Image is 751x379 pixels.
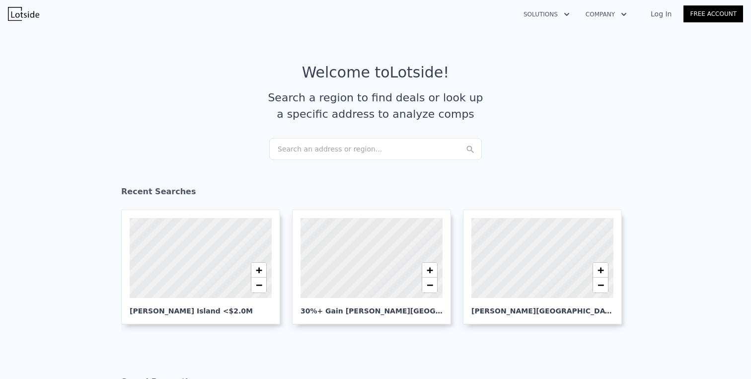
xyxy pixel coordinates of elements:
div: Recent Searches [121,178,630,210]
div: [PERSON_NAME] Island <$2.0M [130,298,272,316]
a: Zoom in [422,263,437,278]
a: Zoom out [251,278,266,293]
a: Zoom in [251,263,266,278]
span: + [256,264,262,276]
a: Log In [639,9,683,19]
span: + [598,264,604,276]
div: 30%+ Gain [PERSON_NAME][GEOGRAPHIC_DATA] <$2.0M [300,298,443,316]
div: Search a region to find deals or look up a specific address to analyze comps [264,89,487,122]
a: Zoom in [593,263,608,278]
span: − [256,279,262,291]
a: 30%+ Gain [PERSON_NAME][GEOGRAPHIC_DATA] <$2.0M [292,210,459,324]
span: − [427,279,433,291]
a: Free Account [683,5,743,22]
div: Welcome to Lotside ! [302,64,450,81]
img: Lotside [8,7,39,21]
button: Company [578,5,635,23]
div: [PERSON_NAME][GEOGRAPHIC_DATA] [471,298,613,316]
a: [PERSON_NAME] Island <$2.0M [121,210,288,324]
div: Search an address or region... [269,138,482,160]
a: Zoom out [422,278,437,293]
a: [PERSON_NAME][GEOGRAPHIC_DATA] [463,210,630,324]
span: + [427,264,433,276]
button: Solutions [516,5,578,23]
span: − [598,279,604,291]
a: Zoom out [593,278,608,293]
